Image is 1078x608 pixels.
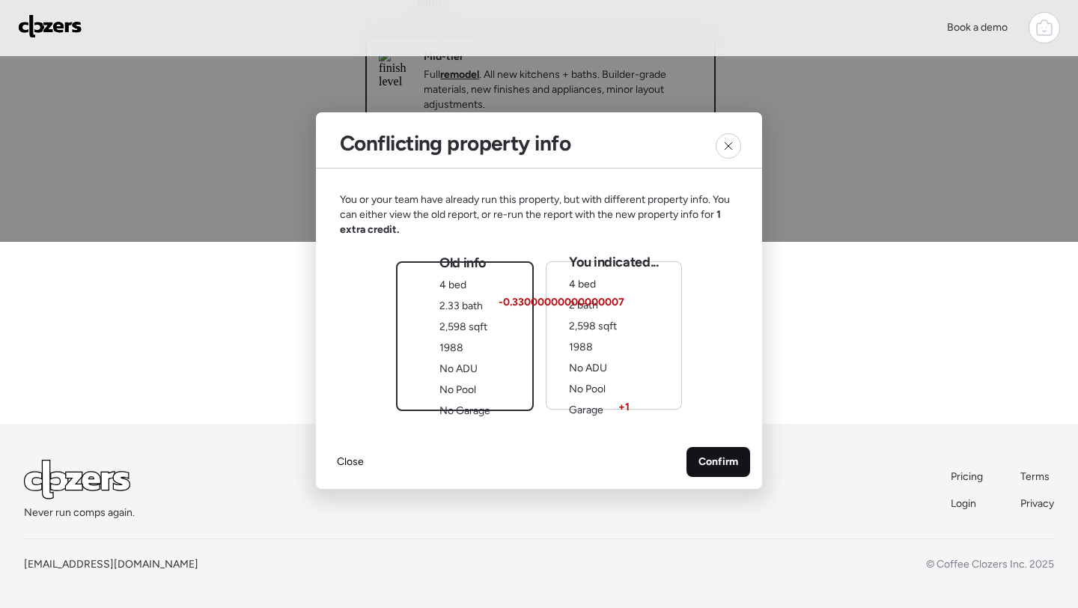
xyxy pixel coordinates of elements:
[1020,470,1050,483] span: Terms
[951,469,984,484] a: Pricing
[569,404,603,416] span: Garage
[24,505,135,520] span: Never run comps again.
[926,558,1054,571] span: © Coffee Clozers Inc. 2025
[439,320,487,333] span: 2,598 sqft
[618,400,630,415] span: + 1
[698,455,738,469] span: Confirm
[569,362,607,374] span: No ADU
[439,404,490,417] span: No Garage
[439,279,466,291] span: 4 bed
[439,362,478,375] span: No ADU
[569,320,617,332] span: 2,598 sqft
[569,383,606,395] span: No Pool
[24,460,130,499] img: Logo Light
[18,14,82,38] img: Logo
[951,496,984,511] a: Login
[439,300,483,312] span: 2.33 bath
[439,383,476,396] span: No Pool
[947,21,1008,34] span: Book a demo
[340,192,738,237] span: You or your team have already run this property, but with different property info. You can either...
[569,278,596,291] span: 4 bed
[951,470,983,483] span: Pricing
[340,130,570,156] h2: Conflicting property info
[499,295,624,310] span: -0.33000000000000007
[439,254,486,272] span: Old info
[439,341,463,354] span: 1988
[569,253,658,271] span: You indicated...
[24,558,198,571] a: [EMAIL_ADDRESS][DOMAIN_NAME]
[337,455,364,469] span: Close
[569,341,593,353] span: 1988
[1020,497,1054,510] span: Privacy
[951,497,976,510] span: Login
[1020,469,1054,484] a: Terms
[1020,496,1054,511] a: Privacy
